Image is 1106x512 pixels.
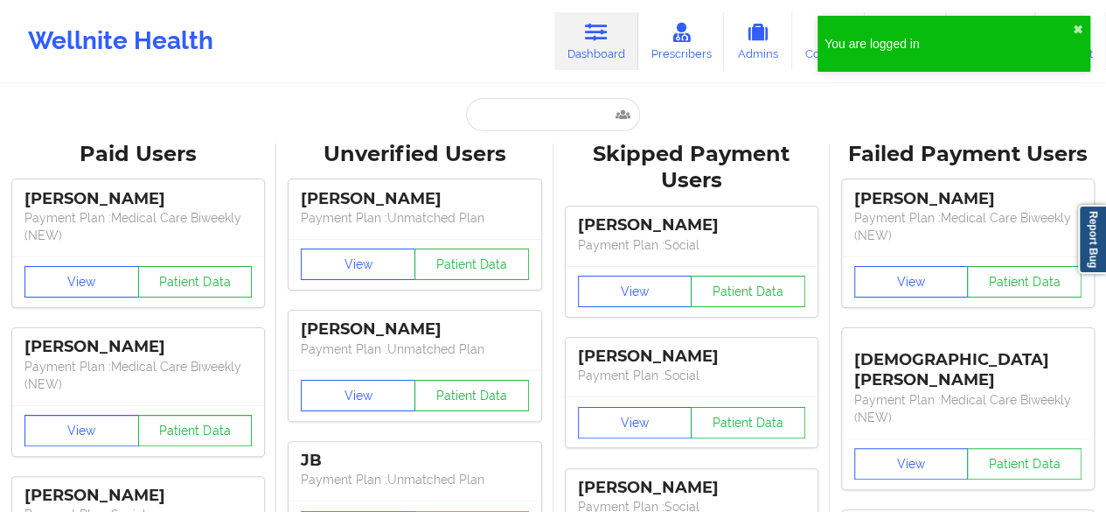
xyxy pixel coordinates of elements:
button: View [854,448,969,480]
button: View [24,415,139,446]
a: Report Bug [1078,205,1106,274]
button: View [301,249,415,280]
button: close [1073,23,1083,37]
button: Patient Data [138,415,253,446]
div: [PERSON_NAME] [578,347,805,367]
div: [PERSON_NAME] [854,189,1082,209]
button: Patient Data [691,276,805,307]
a: Coaches [792,12,865,70]
button: View [24,266,139,298]
div: [PERSON_NAME] [24,337,252,357]
a: Dashboard [554,12,638,70]
div: [PERSON_NAME] [301,189,528,209]
div: Paid Users [12,141,264,168]
div: [PERSON_NAME] [578,215,805,235]
div: [DEMOGRAPHIC_DATA][PERSON_NAME] [854,337,1082,390]
p: Payment Plan : Social [578,236,805,254]
button: View [854,266,969,298]
a: Prescribers [638,12,725,70]
p: Payment Plan : Medical Care Biweekly (NEW) [24,358,252,393]
p: Payment Plan : Unmatched Plan [301,471,528,488]
button: Patient Data [138,266,253,298]
div: [PERSON_NAME] [24,189,252,209]
div: Failed Payment Users [842,141,1094,168]
div: You are logged in [824,35,1073,53]
p: Payment Plan : Unmatched Plan [301,340,528,358]
p: Payment Plan : Social [578,367,805,384]
button: View [301,380,415,411]
button: Patient Data [691,407,805,438]
div: Unverified Users [289,141,540,168]
button: Patient Data [414,249,529,280]
button: View [578,407,692,438]
div: [PERSON_NAME] [301,319,528,340]
div: [PERSON_NAME] [24,486,252,506]
button: Patient Data [414,380,529,411]
div: Skipped Payment Users [566,141,817,195]
div: [PERSON_NAME] [578,478,805,498]
p: Payment Plan : Unmatched Plan [301,209,528,227]
div: JB [301,451,528,471]
p: Payment Plan : Medical Care Biweekly (NEW) [854,209,1082,244]
button: Patient Data [967,266,1082,298]
button: Patient Data [967,448,1082,480]
p: Payment Plan : Medical Care Biweekly (NEW) [854,391,1082,426]
a: Admins [724,12,792,70]
button: View [578,276,692,307]
p: Payment Plan : Medical Care Biweekly (NEW) [24,209,252,244]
